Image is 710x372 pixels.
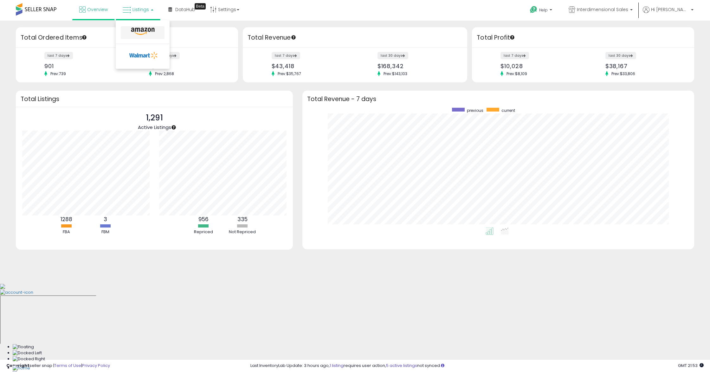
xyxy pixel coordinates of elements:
[87,229,125,235] div: FBM
[13,350,42,356] img: Docked Left
[13,344,34,350] img: Floating
[81,35,87,40] div: Tooltip anchor
[272,63,350,69] div: $43,418
[307,97,689,101] h3: Total Revenue - 7 days
[378,52,408,59] label: last 30 days
[525,1,558,21] a: Help
[184,229,223,235] div: Repriced
[44,52,73,59] label: last 7 days
[477,33,689,42] h3: Total Profit
[87,6,108,13] span: Overview
[171,125,177,130] div: Tooltip anchor
[152,71,177,76] span: Prev: 2,868
[61,215,72,223] b: 1288
[608,71,638,76] span: Prev: $33,806
[44,63,122,69] div: 901
[195,3,206,10] div: Tooltip anchor
[21,33,233,42] h3: Total Ordered Items
[651,6,689,13] span: Hi [PERSON_NAME]
[500,63,578,69] div: $10,028
[577,6,628,13] span: Interdimensional Sales
[500,52,529,59] label: last 7 days
[175,6,195,13] span: DataHub
[237,215,248,223] b: 335
[223,229,261,235] div: Not Repriced
[149,63,227,69] div: 3,465
[198,215,209,223] b: 956
[138,112,171,124] p: 1,291
[132,6,149,13] span: Listings
[13,356,45,362] img: Docked Right
[509,35,515,40] div: Tooltip anchor
[380,71,410,76] span: Prev: $143,103
[605,52,636,59] label: last 30 days
[501,108,515,113] span: current
[13,365,30,371] img: Home
[47,71,69,76] span: Prev: 739
[530,6,538,14] i: Get Help
[274,71,304,76] span: Prev: $35,767
[291,35,296,40] div: Tooltip anchor
[248,33,462,42] h3: Total Revenue
[21,97,288,101] h3: Total Listings
[605,63,683,69] div: $38,167
[48,229,86,235] div: FBA
[104,215,107,223] b: 3
[503,71,530,76] span: Prev: $8,109
[467,108,483,113] span: previous
[138,124,171,131] span: Active Listings
[378,63,456,69] div: $168,342
[643,6,694,21] a: Hi [PERSON_NAME]
[272,52,300,59] label: last 7 days
[539,7,548,13] span: Help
